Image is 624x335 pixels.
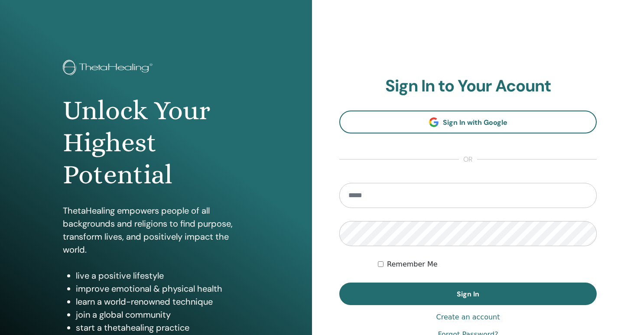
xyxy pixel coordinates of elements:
[76,269,249,282] li: live a positive lifestyle
[436,312,500,322] a: Create an account
[387,259,438,270] label: Remember Me
[63,94,249,191] h1: Unlock Your Highest Potential
[339,283,597,305] button: Sign In
[378,259,597,270] div: Keep me authenticated indefinitely or until I manually logout
[76,282,249,295] li: improve emotional & physical health
[443,118,507,127] span: Sign In with Google
[63,204,249,256] p: ThetaHealing empowers people of all backgrounds and religions to find purpose, transform lives, a...
[76,308,249,321] li: join a global community
[457,289,479,299] span: Sign In
[76,295,249,308] li: learn a world-renowned technique
[76,321,249,334] li: start a thetahealing practice
[339,111,597,133] a: Sign In with Google
[339,76,597,96] h2: Sign In to Your Acount
[459,154,477,165] span: or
